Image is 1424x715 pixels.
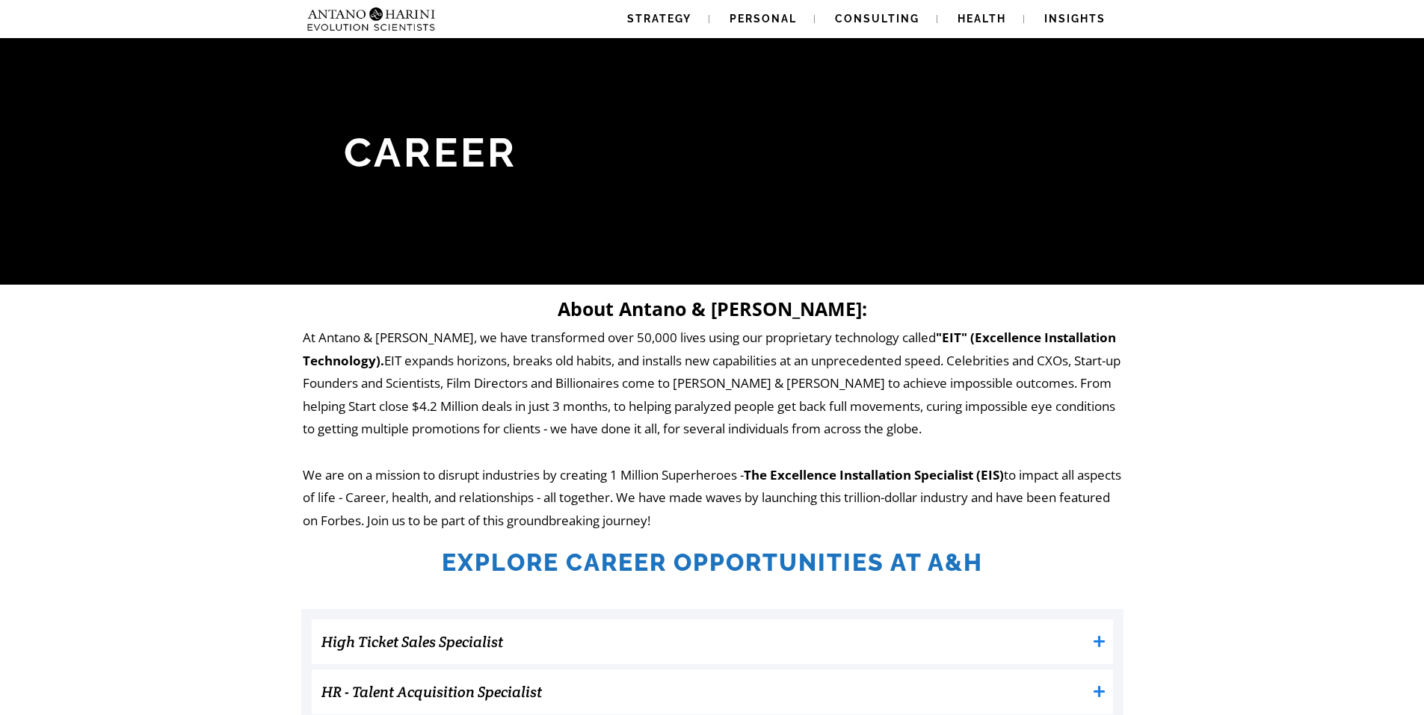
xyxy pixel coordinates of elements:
h2: Explore Career Opportunities at A&H [303,548,1122,577]
span: Strategy [627,13,691,25]
span: Insights [1044,13,1106,25]
span: Health [958,13,1006,25]
span: Personal [730,13,797,25]
strong: The Excellence Installation Specialist (EIS) [744,466,1004,483]
span: Consulting [835,13,919,25]
h3: High Ticket Sales Specialist [321,627,1087,657]
strong: About Antano & [PERSON_NAME]: [558,296,867,321]
h3: HR - Talent Acquisition Specialist [321,677,1087,707]
p: At Antano & [PERSON_NAME], we have transformed over 50,000 lives using our proprietary technology... [303,326,1122,532]
strong: "EIT" (Excellence Installation Technology). [303,329,1116,369]
span: Career [344,129,517,176]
